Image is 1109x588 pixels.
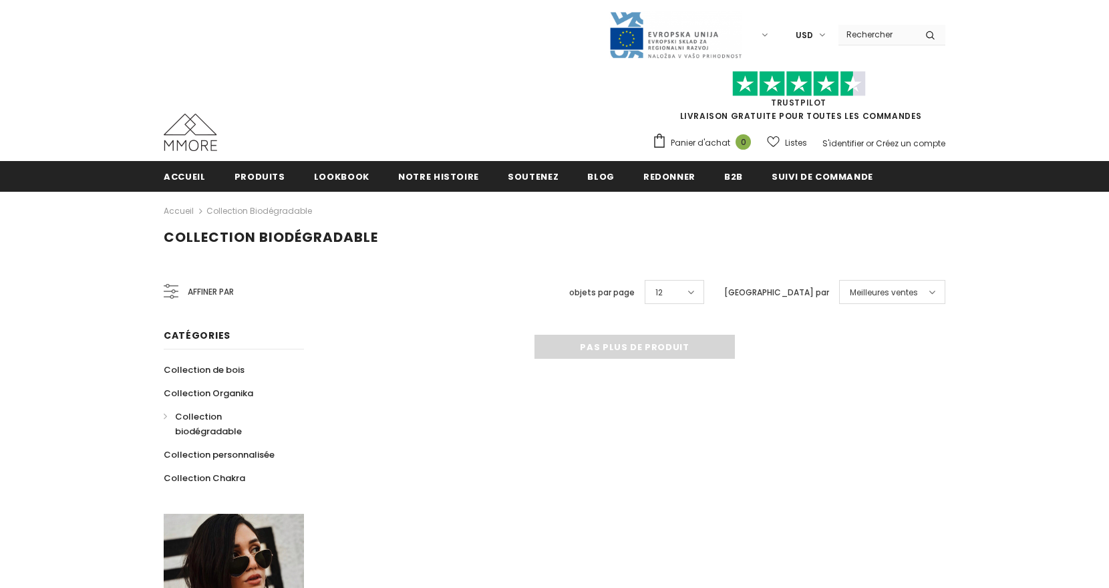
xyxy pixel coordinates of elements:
[671,136,730,150] span: Panier d'achat
[609,29,742,40] a: Javni Razpis
[652,133,758,153] a: Panier d'achat 0
[164,382,253,405] a: Collection Organika
[652,77,945,122] span: LIVRAISON GRATUITE POUR TOUTES LES COMMANDES
[164,358,245,382] a: Collection de bois
[587,170,615,183] span: Blog
[655,286,663,299] span: 12
[876,138,945,149] a: Créez un compte
[164,466,245,490] a: Collection Chakra
[164,114,217,151] img: Cas MMORE
[164,472,245,484] span: Collection Chakra
[164,448,275,461] span: Collection personnalisée
[785,136,807,150] span: Listes
[234,170,285,183] span: Produits
[164,387,253,400] span: Collection Organika
[767,131,807,154] a: Listes
[643,161,695,191] a: Redonner
[164,329,230,342] span: Catégories
[164,170,206,183] span: Accueil
[175,410,242,438] span: Collection biodégradable
[188,285,234,299] span: Affiner par
[822,138,864,149] a: S'identifier
[772,170,873,183] span: Suivi de commande
[866,138,874,149] span: or
[643,170,695,183] span: Redonner
[508,161,559,191] a: soutenez
[508,170,559,183] span: soutenez
[771,97,826,108] a: TrustPilot
[314,161,369,191] a: Lookbook
[164,228,378,247] span: Collection biodégradable
[724,286,829,299] label: [GEOGRAPHIC_DATA] par
[314,170,369,183] span: Lookbook
[164,161,206,191] a: Accueil
[732,71,866,97] img: Faites confiance aux étoiles pilotes
[234,161,285,191] a: Produits
[724,161,743,191] a: B2B
[398,161,479,191] a: Notre histoire
[796,29,813,42] span: USD
[164,443,275,466] a: Collection personnalisée
[724,170,743,183] span: B2B
[206,205,312,216] a: Collection biodégradable
[587,161,615,191] a: Blog
[772,161,873,191] a: Suivi de commande
[398,170,479,183] span: Notre histoire
[164,203,194,219] a: Accueil
[736,134,751,150] span: 0
[164,405,289,443] a: Collection biodégradable
[569,286,635,299] label: objets par page
[838,25,915,44] input: Search Site
[164,363,245,376] span: Collection de bois
[850,286,918,299] span: Meilleures ventes
[609,11,742,59] img: Javni Razpis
